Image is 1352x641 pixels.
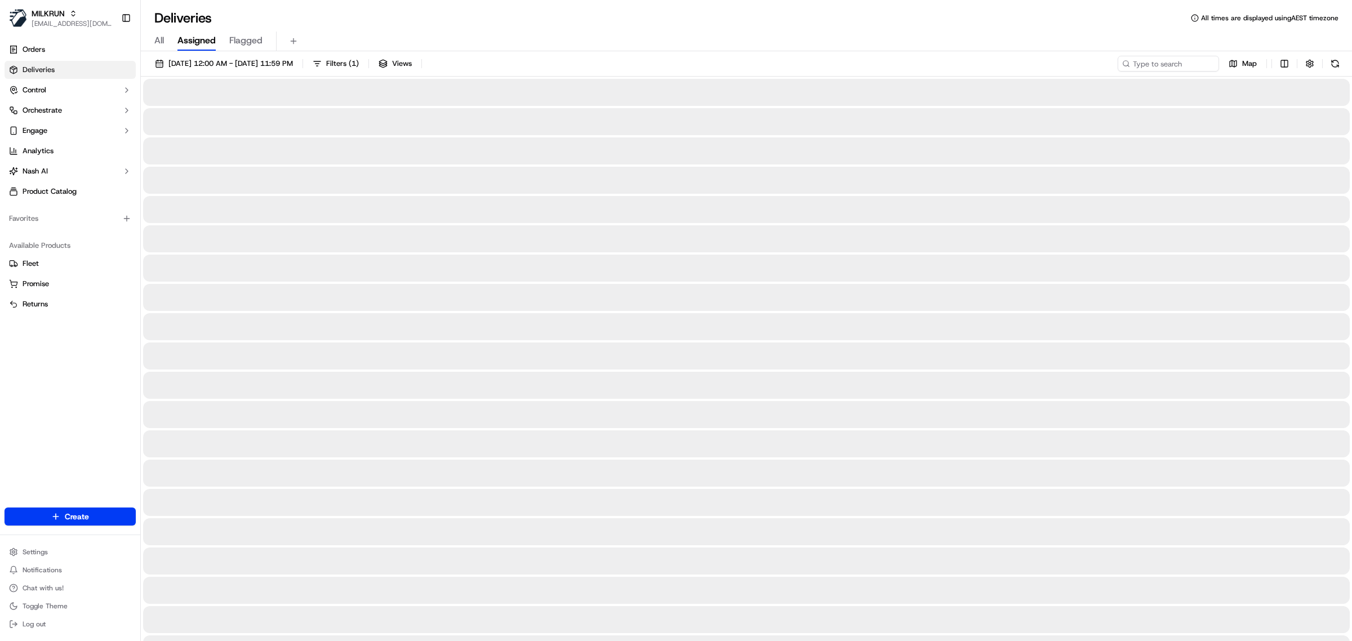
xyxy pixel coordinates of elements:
span: Chat with us! [23,584,64,593]
span: Analytics [23,146,54,156]
span: Control [23,85,46,95]
button: Orchestrate [5,101,136,119]
button: MILKRUN [32,8,65,19]
span: Returns [23,299,48,309]
a: Deliveries [5,61,136,79]
span: Orchestrate [23,105,62,115]
button: Views [373,56,417,72]
span: Engage [23,126,47,136]
a: Returns [9,299,131,309]
div: Favorites [5,210,136,228]
button: MILKRUNMILKRUN[EMAIL_ADDRESS][DOMAIN_NAME] [5,5,117,32]
button: Toggle Theme [5,598,136,614]
span: Fleet [23,259,39,269]
button: Refresh [1327,56,1343,72]
img: MILKRUN [9,9,27,27]
input: Type to search [1118,56,1219,72]
span: Map [1242,59,1257,69]
a: Analytics [5,142,136,160]
span: Create [65,511,89,522]
span: Assigned [177,34,216,47]
button: Filters(1) [308,56,364,72]
button: Promise [5,275,136,293]
a: Orders [5,41,136,59]
span: Orders [23,44,45,55]
button: Map [1224,56,1262,72]
button: Fleet [5,255,136,273]
span: Deliveries [23,65,55,75]
button: Chat with us! [5,580,136,596]
button: Control [5,81,136,99]
span: Notifications [23,566,62,575]
span: Log out [23,620,46,629]
button: [EMAIL_ADDRESS][DOMAIN_NAME] [32,19,112,28]
span: Flagged [229,34,263,47]
span: Filters [326,59,359,69]
div: Available Products [5,237,136,255]
a: Product Catalog [5,182,136,201]
h1: Deliveries [154,9,212,27]
a: Fleet [9,259,131,269]
button: Returns [5,295,136,313]
button: Engage [5,122,136,140]
span: Toggle Theme [23,602,68,611]
button: Create [5,508,136,526]
span: Settings [23,547,48,557]
button: [DATE] 12:00 AM - [DATE] 11:59 PM [150,56,298,72]
span: Product Catalog [23,186,77,197]
span: All times are displayed using AEST timezone [1201,14,1338,23]
span: Views [392,59,412,69]
span: All [154,34,164,47]
span: Promise [23,279,49,289]
span: [DATE] 12:00 AM - [DATE] 11:59 PM [168,59,293,69]
button: Nash AI [5,162,136,180]
button: Log out [5,616,136,632]
button: Settings [5,544,136,560]
a: Promise [9,279,131,289]
button: Notifications [5,562,136,578]
span: ( 1 ) [349,59,359,69]
span: Nash AI [23,166,48,176]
